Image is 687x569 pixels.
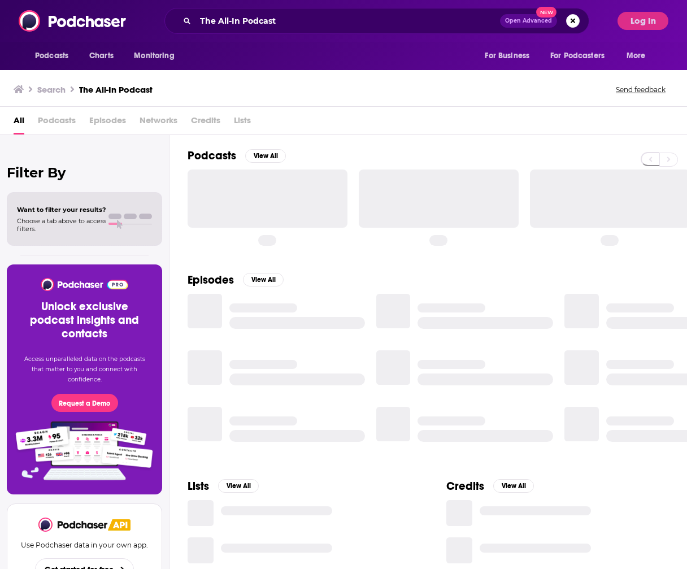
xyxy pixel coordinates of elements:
h2: Lists [188,479,209,493]
button: Send feedback [612,85,669,94]
h2: Podcasts [188,149,236,163]
button: View All [245,149,286,163]
img: Podchaser - Follow, Share and Rate Podcasts [38,518,108,532]
a: PodcastsView All [188,149,286,163]
button: View All [243,273,284,286]
input: Search podcasts, credits, & more... [195,12,500,30]
a: Charts [82,45,120,67]
span: For Business [485,48,529,64]
span: Want to filter your results? [17,206,106,214]
span: New [536,7,556,18]
p: Use Podchaser data in your own app. [21,541,148,549]
a: All [14,111,24,134]
img: Podchaser - Follow, Share and Rate Podcasts [40,278,129,291]
button: open menu [619,45,660,67]
h3: Unlock exclusive podcast insights and contacts [20,300,149,341]
img: Podchaser - Follow, Share and Rate Podcasts [19,10,127,32]
a: CreditsView All [446,479,534,493]
button: View All [493,479,534,493]
h2: Filter By [7,164,162,181]
button: open menu [477,45,543,67]
button: open menu [543,45,621,67]
h2: Episodes [188,273,234,287]
span: Episodes [89,111,126,134]
span: Podcasts [38,111,76,134]
span: Charts [89,48,114,64]
h2: Credits [446,479,484,493]
span: Podcasts [35,48,68,64]
span: Open Advanced [505,18,552,24]
span: Monitoring [134,48,174,64]
span: More [627,48,646,64]
button: open menu [126,45,189,67]
p: Access unparalleled data on the podcasts that matter to you and connect with confidence. [20,354,149,385]
img: Pro Features [12,421,157,481]
img: Podchaser API banner [108,519,131,531]
div: Search podcasts, credits, & more... [164,8,589,34]
a: EpisodesView All [188,273,284,287]
span: Credits [191,111,220,134]
h3: Search [37,84,66,95]
button: Request a Demo [51,394,118,412]
button: Open AdvancedNew [500,14,557,28]
a: ListsView All [188,479,259,493]
button: Log In [618,12,668,30]
span: Lists [234,111,251,134]
button: View All [218,479,259,493]
span: Choose a tab above to access filters. [17,217,106,233]
h3: The All-In Podcast [79,84,153,95]
button: open menu [27,45,83,67]
span: Networks [140,111,177,134]
span: For Podcasters [550,48,605,64]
